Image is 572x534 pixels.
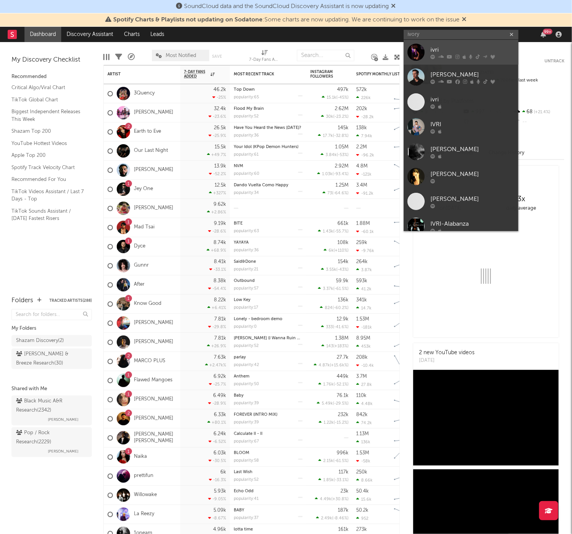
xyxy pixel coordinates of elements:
[234,317,282,321] a: Lonely - bedroom demo
[234,470,253,474] a: Last Wish
[213,240,226,245] div: 8.74k
[356,248,374,253] div: -9.76k
[326,344,333,348] span: 143
[234,260,256,264] a: Said&Done
[391,84,425,103] svg: Chart title
[336,278,349,283] div: 59.9k
[356,287,372,291] div: 41.2k
[207,210,226,215] div: +2.86 %
[16,350,70,368] div: [PERSON_NAME] & Breeze Research ( 30 )
[11,396,92,425] a: Black Music A&R Research(2342)[PERSON_NAME]
[513,117,564,127] div: --
[11,324,92,333] div: My Folders
[320,305,349,310] div: ( )
[48,415,78,424] span: [PERSON_NAME]
[234,394,303,398] div: Baby
[391,103,425,122] svg: Chart title
[335,336,349,341] div: 1.38M
[404,214,518,239] a: IVRI-Alabanza
[356,363,374,368] div: -10.4k
[318,286,349,291] div: ( )
[11,151,84,160] a: Apple Top 200
[234,344,259,348] div: popularity: 52
[391,161,425,180] svg: Chart title
[49,299,92,303] button: Tracked Artists(288)
[356,355,368,360] div: 208k
[337,268,347,272] span: -43 %
[334,230,347,234] span: -55.7 %
[234,432,262,436] a: Calculate II - II
[391,256,425,275] svg: Chart title
[134,282,145,288] a: After
[544,57,564,65] button: Untrack
[11,309,92,320] input: Search for folders...
[329,249,334,253] span: 6k
[356,259,368,264] div: 264k
[391,314,425,333] svg: Chart title
[214,259,226,264] div: 8.41k
[184,3,389,10] span: SoundCloud data and the SoundCloud Discovery Assistant is now updating
[391,275,425,295] svg: Chart title
[16,397,85,415] div: Black Music A&R Research ( 2342 )
[356,336,370,341] div: 8.95M
[356,114,374,119] div: -28.2k
[430,220,515,229] div: IVRI-Alabanza
[213,87,226,92] div: 46.2k
[356,153,374,158] div: -96.2k
[134,511,154,518] a: La Reezy
[356,382,372,387] div: 27.8k
[356,172,372,177] div: -121k
[391,333,425,352] svg: Chart title
[297,50,354,61] input: Search...
[234,527,253,532] a: lotta time
[134,339,173,345] a: [PERSON_NAME]
[134,320,173,326] a: [PERSON_NAME]
[11,163,84,172] a: Spotify Track Velocity Chart
[356,106,367,111] div: 202k
[234,267,258,272] div: popularity: 21
[234,107,264,111] a: Flood My Brain
[356,344,371,349] div: 453k
[209,171,226,176] div: -52.2 %
[134,224,155,231] a: Mad Tsai
[337,87,349,92] div: 497k
[234,279,303,283] div: Outbound
[166,53,196,58] span: Most Notified
[16,336,64,345] div: Shazam Discovery ( 2 )
[234,126,303,130] div: Have You Heard the News Today?
[321,267,349,272] div: ( )
[213,374,226,379] div: 6.92k
[134,109,173,116] a: [PERSON_NAME]
[356,325,372,330] div: -181k
[318,382,349,387] div: ( )
[391,218,425,237] svg: Chart title
[338,259,349,264] div: 154k
[11,335,92,347] a: Shazam Discovery(2)
[234,153,259,157] div: popularity: 61
[334,344,347,348] span: +183 %
[114,17,263,23] span: Spotify Charts & Playlists not updating on Sodatone
[214,336,226,341] div: 7.81k
[209,114,226,119] div: -23.6 %
[234,145,298,149] a: Your Idol (KPop Demon Hunters)
[334,134,347,138] span: -32.8 %
[391,180,425,199] svg: Chart title
[134,167,173,173] a: [PERSON_NAME]
[338,153,347,157] span: -53 %
[356,267,372,272] div: 3.87k
[321,324,349,329] div: ( )
[335,383,347,387] span: -52.1 %
[234,126,301,130] a: Have You Heard the News [DATE]?
[234,451,249,455] a: BLOOM
[404,30,518,39] input: Search for artists
[323,230,333,234] span: 1.43k
[214,106,226,111] div: 32.4k
[430,170,515,179] div: [PERSON_NAME]
[328,191,332,195] span: 73
[214,164,226,169] div: 13.9k
[391,352,425,371] svg: Chart title
[356,401,373,406] div: 4.48k
[234,107,303,111] div: Flood My Brain
[108,72,165,77] div: Artist
[234,221,243,226] a: BITE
